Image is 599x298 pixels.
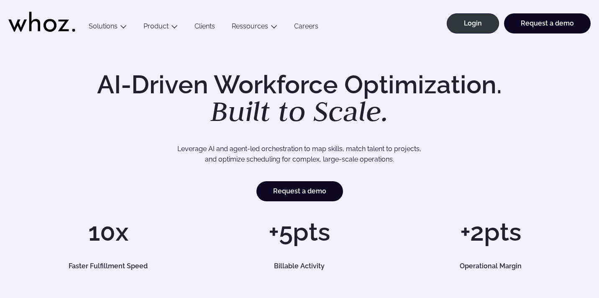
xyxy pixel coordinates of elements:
h1: +5pts [208,219,391,244]
a: Ressources [232,22,268,30]
h1: AI-Driven Workforce Optimization. [85,72,514,126]
h5: Operational Margin [409,263,573,270]
a: Clients [186,22,223,33]
a: Login [447,13,499,33]
button: Ressources [223,22,286,33]
a: Product [143,22,169,30]
em: Built to Scale. [210,92,389,129]
a: Request a demo [256,181,343,201]
button: Product [135,22,186,33]
h1: 10x [17,219,200,244]
a: Request a demo [504,13,591,33]
h1: +2pts [399,219,582,244]
iframe: Chatbot [544,243,587,286]
p: Leverage AI and agent-led orchestration to map skills, match talent to projects, and optimize sch... [45,144,554,165]
h5: Billable Activity [217,263,382,270]
a: Careers [286,22,327,33]
h5: Faster Fulfillment Speed [26,263,191,270]
button: Solutions [80,22,135,33]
